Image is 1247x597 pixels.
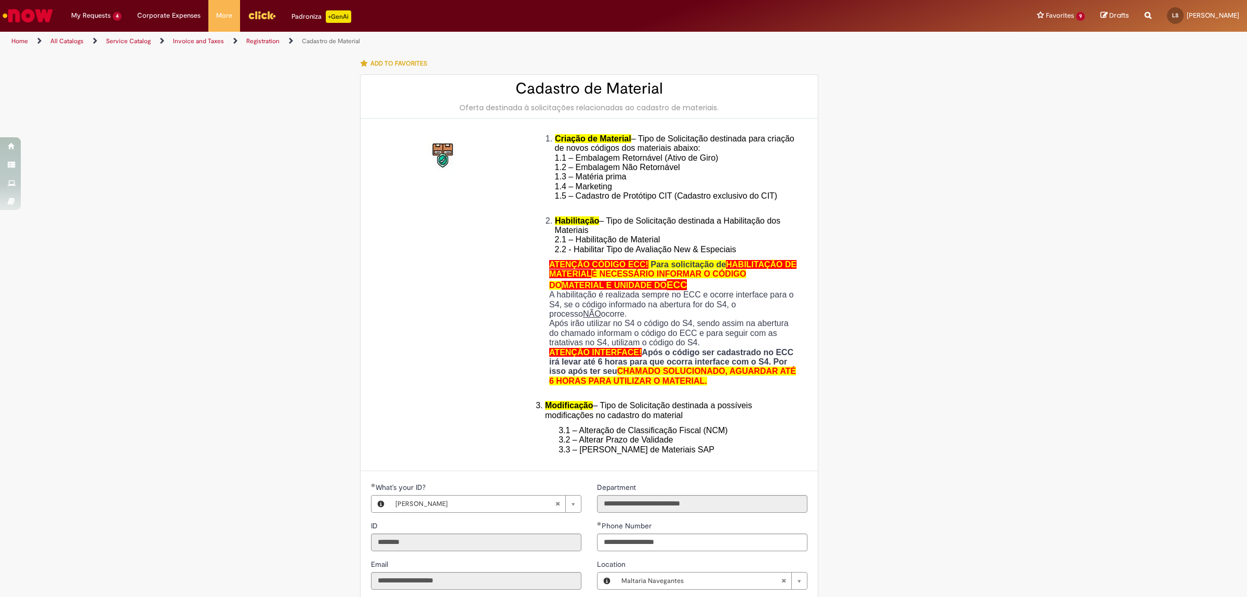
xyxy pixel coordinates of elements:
[50,37,84,45] a: All Catalogs
[597,495,807,513] input: Department
[371,483,376,487] span: Required Filled
[651,260,726,269] span: Para solicitação de
[583,309,601,318] u: NÃO
[562,281,667,290] span: MATERIAL E UNIDADE DO
[1172,12,1178,19] span: LS
[545,401,593,410] span: Modificação
[549,319,800,347] p: Após irão utilizar no S4 o código do S4, sendo assim na abertura do chamado informam o código do ...
[549,290,800,319] p: A habilitação é realizada sempre no ECC e ocorre interface para o S4, se o código informado na ab...
[371,572,581,590] input: Email
[597,522,602,526] span: Required Filled
[371,560,390,569] span: Read only - Email
[302,37,360,45] a: Cadastro de Material
[371,521,380,531] label: Read only - ID
[106,37,151,45] a: Service Catalog
[1187,11,1239,20] span: [PERSON_NAME]
[667,279,687,290] span: ECC
[291,10,351,23] div: Padroniza
[621,573,781,589] span: Maltaria Navegantes
[1,5,55,26] img: ServiceNow
[1100,11,1129,21] a: Drafts
[549,260,797,278] span: HABILITAÇÃO DE MATERIAL
[597,560,628,569] span: Location
[555,216,780,254] span: – Tipo de Solicitação destinada a Habilitação dos Materiais 2.1 – Habilitação de Material 2.2 - H...
[559,426,727,454] span: 3.1 – Alteração de Classificação Fiscal (NCM) 3.2 – Alterar Prazo de Validade 3.3 – [PERSON_NAME]...
[597,482,638,492] label: Read only - Department
[246,37,280,45] a: Registration
[555,216,599,225] span: Habilitação
[326,10,351,23] p: +GenAi
[1076,12,1085,21] span: 9
[776,573,791,589] abbr: Clear field Location
[371,534,581,551] input: ID
[11,37,28,45] a: Home
[555,134,794,210] span: – Tipo de Solicitação destinada para criação de novos códigos dos materiais abaixo: 1.1 – Embalag...
[376,483,428,492] span: Required - What's your ID?
[370,59,427,68] span: Add to favorites
[616,573,807,589] a: Maltaria NavegantesClear field Location
[550,496,565,512] abbr: Clear field What's your ID?
[555,134,631,143] span: Criação de Material
[395,496,555,512] span: [PERSON_NAME]
[248,7,276,23] img: click_logo_yellow_360x200.png
[8,32,824,51] ul: Page breadcrumbs
[545,401,800,420] li: – Tipo de Solicitação destinada a possíveis modificações no cadastro do material
[371,521,380,530] span: Read only - ID
[1046,10,1074,21] span: Favorites
[216,10,232,21] span: More
[371,559,390,569] label: Read only - Email
[598,573,616,589] button: Location, Preview this record Maltaria Navegantes
[371,102,807,113] div: Oferta destinada à solicitações relacionadas ao cadastro de materiais.
[549,260,648,269] span: ATENÇÃO CÓDIGO ECC!
[549,269,746,289] span: É NECESSÁRIO INFORMAR O CÓDIGO DO
[549,367,796,385] span: CHAMADO SOLUCIONADO, AGUARDAR ATÉ 6 HORAS PARA UTILIZAR O MATERIAL.
[597,534,807,551] input: Phone Number
[390,496,581,512] a: [PERSON_NAME]Clear field What's your ID?
[1109,10,1129,20] span: Drafts
[173,37,224,45] a: Invoice and Taxes
[113,12,122,21] span: 4
[549,348,642,357] span: ATENÇÃO INTERFACE!
[371,80,807,97] h2: Cadastro de Material
[137,10,201,21] span: Corporate Expenses
[427,139,460,173] img: Cadastro de Material
[602,521,654,530] span: Phone Number
[549,348,796,385] strong: Após o código ser cadastrado no ECC irá levar até 6 horas para que ocorra interface com o S4. Por...
[71,10,111,21] span: My Requests
[360,53,433,74] button: Add to favorites
[372,496,390,512] button: What's your ID?, Preview this record Luiza Vieira Ossoski da Silva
